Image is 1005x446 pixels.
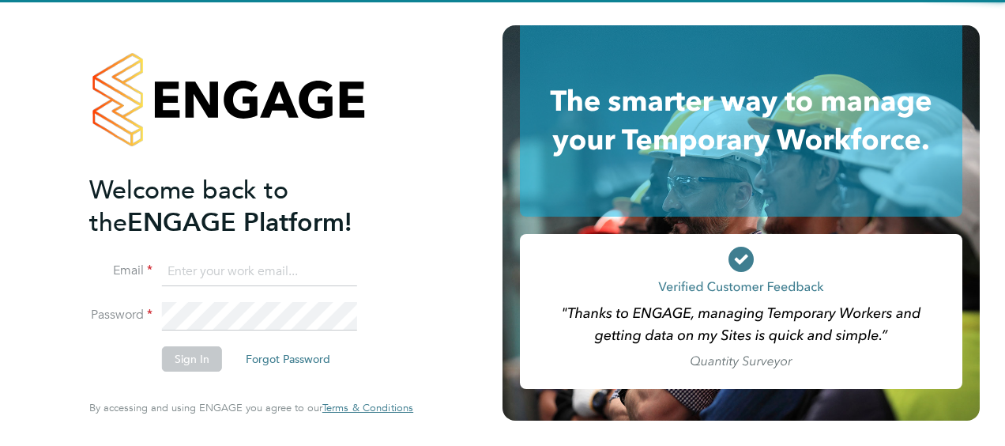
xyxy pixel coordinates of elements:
a: Terms & Conditions [322,402,413,414]
label: Email [89,263,152,279]
span: Welcome back to the [89,175,288,238]
label: Password [89,307,152,323]
h2: ENGAGE Platform! [89,174,397,239]
input: Enter your work email... [162,258,357,286]
button: Sign In [162,346,222,372]
button: Forgot Password [233,346,343,372]
span: By accessing and using ENGAGE you agree to our [89,401,413,414]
